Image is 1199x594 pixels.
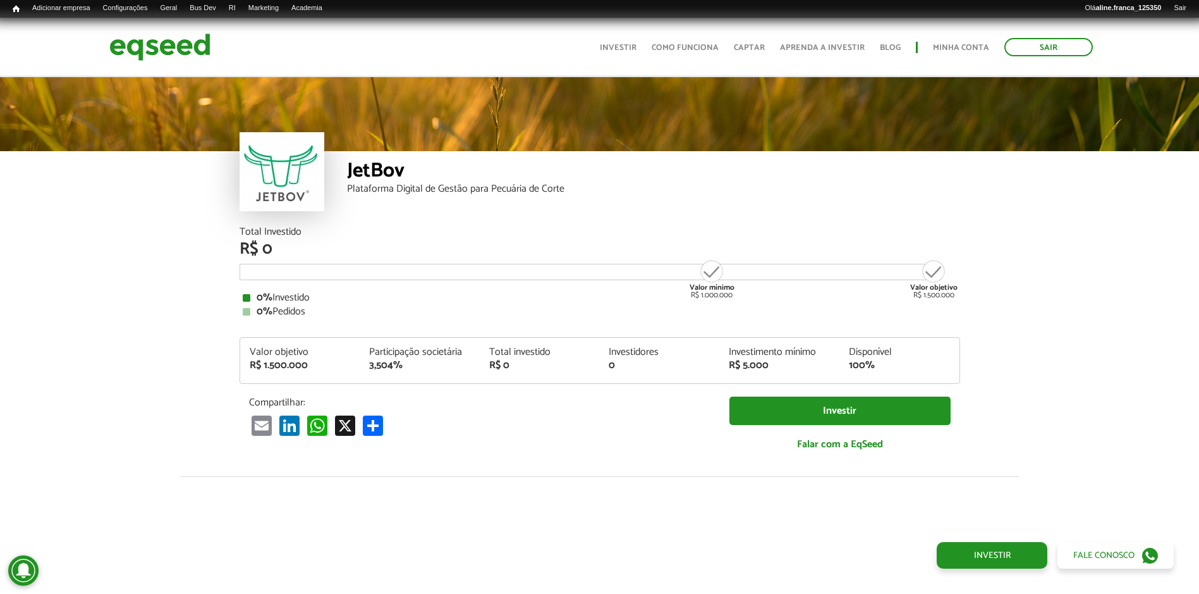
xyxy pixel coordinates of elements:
[369,347,470,357] div: Participação societária
[183,3,222,13] a: Bus Dev
[109,30,210,64] img: EqSeed
[277,415,302,436] a: LinkedIn
[609,361,710,371] div: 0
[249,415,274,436] a: Email
[489,361,590,371] div: R$ 0
[600,44,636,52] a: Investir
[1096,4,1162,11] strong: aline.franca_125350
[13,4,20,13] span: Início
[6,3,26,15] a: Início
[910,259,958,299] div: R$ 1.500.000
[360,415,386,436] a: Compartilhar
[250,347,351,357] div: Valor objetivo
[347,184,960,194] div: Plataforma Digital de Gestão para Pecuária de Corte
[734,44,765,52] a: Captar
[257,303,272,320] strong: 0%
[780,44,865,52] a: Aprenda a investir
[240,241,960,257] div: R$ 0
[243,307,957,317] div: Pedidos
[243,293,957,303] div: Investido
[347,161,960,184] div: JetBov
[1057,542,1174,569] a: Fale conosco
[910,282,958,294] strong: Valor objetivo
[222,3,242,13] a: RI
[688,259,736,299] div: R$ 1.000.000
[609,347,710,357] div: Investidores
[257,289,272,306] strong: 0%
[729,431,951,457] a: Falar com a EqSeed
[250,361,351,371] div: R$ 1.500.000
[97,3,154,13] a: Configurações
[729,397,951,425] a: Investir
[26,3,97,13] a: Adicionar empresa
[369,361,470,371] div: 3,504%
[849,347,950,357] div: Disponível
[729,361,830,371] div: R$ 5.000
[1167,3,1193,13] a: Sair
[242,3,285,13] a: Marketing
[849,361,950,371] div: 100%
[937,542,1047,569] a: Investir
[332,415,358,436] a: X
[880,44,901,52] a: Blog
[240,227,960,237] div: Total Investido
[1079,3,1168,13] a: Oláaline.franca_125350
[652,44,719,52] a: Como funciona
[154,3,183,13] a: Geral
[489,347,590,357] div: Total investido
[1004,38,1093,56] a: Sair
[305,415,330,436] a: WhatsApp
[249,397,710,409] p: Compartilhar:
[285,3,329,13] a: Academia
[690,282,734,294] strong: Valor mínimo
[729,347,830,357] div: Investimento mínimo
[933,44,989,52] a: Minha conta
